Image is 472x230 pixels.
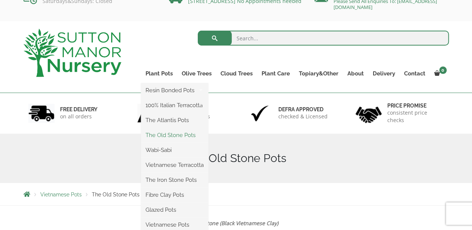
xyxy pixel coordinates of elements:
[60,106,97,113] h6: FREE DELIVERY
[368,68,400,79] a: Delivery
[141,204,208,215] a: Glazed Pots
[28,104,54,123] img: 1.jpg
[177,68,216,79] a: Olive Trees
[137,104,163,123] img: 2.jpg
[400,68,430,79] a: Contact
[141,85,208,96] a: Resin Bonded Pots
[294,68,343,79] a: Topiary&Other
[141,189,208,201] a: Fibre Clay Pots
[24,152,449,165] h1: The Old Stone Pots
[92,192,140,198] span: The Old Stone Pots
[247,104,273,123] img: 3.jpg
[141,115,208,126] a: The Atlantis Pots
[60,113,97,120] p: on all orders
[278,106,328,113] h6: Defra approved
[40,192,82,198] a: Vietnamese Pots
[141,159,208,171] a: Vietnamese Terracotta
[387,109,444,124] p: consistent price checks
[216,68,257,79] a: Cloud Trees
[257,68,294,79] a: Plant Care
[439,66,447,74] span: 0
[356,102,382,125] img: 4.jpg
[141,68,177,79] a: Plant Pots
[141,144,208,156] a: Wabi-Sabi
[24,29,121,77] img: logo
[278,113,328,120] p: checked & Licensed
[141,174,208,186] a: The Iron Stone Pots
[141,130,208,141] a: The Old Stone Pots
[141,100,208,111] a: 100% Italian Terracotta
[198,31,449,46] input: Search...
[343,68,368,79] a: About
[194,220,278,227] strong: Old Stone (Black Vietnamese Clay)
[387,102,444,109] h6: Price promise
[430,68,449,79] a: 0
[24,191,449,197] nav: Breadcrumbs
